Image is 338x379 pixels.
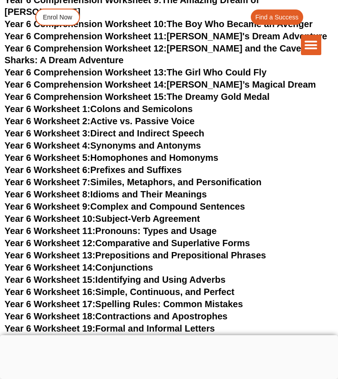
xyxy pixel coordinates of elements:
a: Year 6 Worksheet 9:Complex and Compound Sentences [5,201,245,211]
span: Year 6 Worksheet 1: [5,104,90,114]
span: Year 6 Worksheet 3: [5,128,90,138]
span: Find a Success [255,14,298,20]
a: Year 6 Worksheet 2:Active vs. Passive Voice [5,116,195,126]
span: Year 6 Comprehension Worksheet 13: [5,67,167,77]
span: Year 6 Worksheet 13: [5,250,95,260]
a: Year 6 Worksheet 10:Subject-Verb Agreement [5,214,200,224]
a: Year 6 Worksheet 8:Idioms and Their Meanings [5,189,207,199]
a: Year 6 Worksheet 3:Direct and Indirect Speech [5,128,204,138]
a: Year 6 Worksheet 1:Colons and Semicolons [5,104,192,114]
span: Year 6 Worksheet 11: [5,226,95,236]
a: Year 6 Worksheet 12:Comparative and Superlative Forms [5,238,250,248]
a: Year 6 Worksheet 13:Prepositions and Prepositional Phrases [5,250,266,260]
div: Menu Toggle [301,35,321,55]
a: Year 6 Worksheet 14:Conjunctions [5,262,153,272]
span: Year 6 Worksheet 4: [5,140,90,150]
span: Year 6 Worksheet 10: [5,214,95,224]
span: Year 6 Worksheet 2: [5,116,90,126]
span: Year 6 Worksheet 17: [5,299,95,309]
span: Year 6 Worksheet 9: [5,201,90,211]
a: Enrol Now [35,9,80,26]
span: Enrol Now [43,14,72,20]
iframe: Chat Widget [183,277,338,379]
span: Year 6 Worksheet 14: [5,262,95,272]
a: Year 6 Worksheet 5:Homophones and Homonyms [5,153,218,163]
a: Year 6 Worksheet 11:Pronouns: Types and Usage [5,226,216,236]
a: Year 6 Worksheet 17:Spelling Rules: Common Mistakes [5,299,243,309]
a: Year 6 Comprehension Worksheet 15:The Dreamy Gold Medal [5,92,270,102]
span: Year 6 Worksheet 12: [5,238,95,248]
span: Year 6 Worksheet 8: [5,189,90,199]
span: Year 6 Worksheet 19: [5,323,95,333]
a: Find a Success [250,9,303,25]
a: Year 6 Worksheet 16:Simple, Continuous, and Perfect [5,287,235,297]
a: Year 6 Comprehension Worksheet 14:[PERSON_NAME]’s Magical Dream [5,80,316,89]
span: Year 6 Worksheet 6: [5,165,90,175]
span: Year 6 Worksheet 18: [5,311,95,321]
a: Year 6 Comprehension Worksheet 12:[PERSON_NAME] and the Cave of Sharks: A Dream Adventure [5,43,312,65]
span: Year 6 Worksheet 5: [5,153,90,163]
span: Year 6 Comprehension Worksheet 14: [5,80,167,89]
a: Year 6 Worksheet 6:Prefixes and Suffixes [5,165,182,175]
span: Year 6 Worksheet 15: [5,275,95,285]
a: Year 6 Worksheet 7:Similes, Metaphors, and Personification [5,177,262,187]
a: Year 6 Comprehension Worksheet 13:The Girl Who Could Fly [5,67,267,77]
a: Year 6 Worksheet 4:Synonyms and Antonyms [5,140,201,150]
span: Year 6 Comprehension Worksheet 15: [5,92,167,102]
span: Year 6 Worksheet 7: [5,177,90,187]
a: Year 6 Worksheet 15:Identifying and Using Adverbs [5,275,225,285]
span: Year 6 Worksheet 16: [5,287,95,297]
a: Year 6 Worksheet 18:Contractions and Apostrophes [5,311,227,321]
a: Year 6 Worksheet 19:Formal and Informal Letters [5,323,215,333]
